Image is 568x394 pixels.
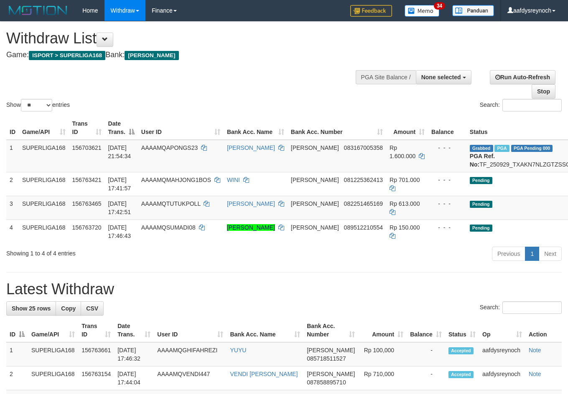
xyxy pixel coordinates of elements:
[154,318,227,342] th: User ID: activate to sort column ascending
[227,318,303,342] th: Bank Acc. Name: activate to sort column ascending
[21,99,52,111] select: Showentries
[108,177,131,192] span: [DATE] 17:41:57
[291,144,339,151] span: [PERSON_NAME]
[291,224,339,231] span: [PERSON_NAME]
[470,145,493,152] span: Grabbed
[227,200,275,207] a: [PERSON_NAME]
[28,366,78,390] td: SUPERLIGA168
[479,342,525,366] td: aafdysreynoch
[108,224,131,239] span: [DATE] 17:46:43
[6,342,28,366] td: 1
[390,177,420,183] span: Rp 701.000
[114,342,154,366] td: [DATE] 17:46:32
[502,99,562,111] input: Search:
[434,2,445,10] span: 34
[448,347,474,354] span: Accepted
[141,177,211,183] span: AAAAMQMAHJONG1BOS
[6,116,19,140] th: ID
[407,342,445,366] td: -
[386,116,428,140] th: Amount: activate to sort column ascending
[6,99,70,111] label: Show entries
[72,200,102,207] span: 156763465
[81,301,104,316] a: CSV
[490,70,555,84] a: Run Auto-Refresh
[529,371,541,377] a: Note
[72,177,102,183] span: 156763421
[431,176,463,184] div: - - -
[12,305,51,312] span: Show 25 rows
[494,145,509,152] span: Marked by aafchhiseyha
[307,347,355,354] span: [PERSON_NAME]
[224,116,288,140] th: Bank Acc. Name: activate to sort column ascending
[479,318,525,342] th: Op: activate to sort column ascending
[492,247,525,261] a: Previous
[421,74,461,81] span: None selected
[227,177,240,183] a: WINI
[230,347,246,354] a: YUYU
[6,281,562,298] h1: Latest Withdraw
[29,51,105,60] span: ISPORT > SUPERLIGA168
[431,223,463,232] div: - - -
[72,224,102,231] span: 156763720
[470,225,492,232] span: Pending
[141,200,201,207] span: AAAAMQTUTUKPOLL
[358,342,407,366] td: Rp 100,000
[78,342,114,366] td: 156763661
[227,224,275,231] a: [PERSON_NAME]
[344,200,383,207] span: Copy 082251465169 to clipboard
[307,371,355,377] span: [PERSON_NAME]
[358,366,407,390] td: Rp 710,000
[6,318,28,342] th: ID: activate to sort column descending
[303,318,358,342] th: Bank Acc. Number: activate to sort column ascending
[452,5,494,16] img: panduan.png
[358,318,407,342] th: Amount: activate to sort column ascending
[108,144,131,159] span: [DATE] 21:54:34
[61,305,76,312] span: Copy
[480,99,562,111] label: Search:
[511,145,553,152] span: PGA Pending
[230,371,298,377] a: VENDI [PERSON_NAME]
[19,140,69,172] td: SUPERLIGA168
[125,51,178,60] span: [PERSON_NAME]
[529,347,541,354] a: Note
[28,342,78,366] td: SUPERLIGA168
[407,318,445,342] th: Balance: activate to sort column ascending
[114,366,154,390] td: [DATE] 17:44:04
[78,366,114,390] td: 156763154
[470,177,492,184] span: Pending
[19,116,69,140] th: Game/API: activate to sort column ascending
[532,84,555,98] a: Stop
[154,342,227,366] td: AAAAMQGHIFAHREZI
[390,200,420,207] span: Rp 613.000
[138,116,224,140] th: User ID: activate to sort column ascending
[86,305,98,312] span: CSV
[19,172,69,196] td: SUPERLIGA168
[6,172,19,196] td: 2
[6,140,19,172] td: 1
[6,30,370,47] h1: Withdraw List
[356,70,416,84] div: PGA Site Balance /
[6,301,56,316] a: Show 25 rows
[307,379,346,386] span: Copy 087858895710 to clipboard
[350,5,392,17] img: Feedback.jpg
[448,371,474,378] span: Accepted
[291,200,339,207] span: [PERSON_NAME]
[431,200,463,208] div: - - -
[141,144,198,151] span: AAAAMQAPONGS23
[307,355,346,362] span: Copy 085718511527 to clipboard
[428,116,466,140] th: Balance
[445,318,479,342] th: Status: activate to sort column ascending
[288,116,386,140] th: Bank Acc. Number: activate to sort column ascending
[525,247,539,261] a: 1
[407,366,445,390] td: -
[525,318,562,342] th: Action
[105,116,138,140] th: Date Trans.: activate to sort column descending
[154,366,227,390] td: AAAAMQVENDI447
[72,144,102,151] span: 156703621
[390,144,415,159] span: Rp 1.600.000
[6,246,230,258] div: Showing 1 to 4 of 4 entries
[431,144,463,152] div: - - -
[416,70,471,84] button: None selected
[227,144,275,151] a: [PERSON_NAME]
[6,196,19,220] td: 3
